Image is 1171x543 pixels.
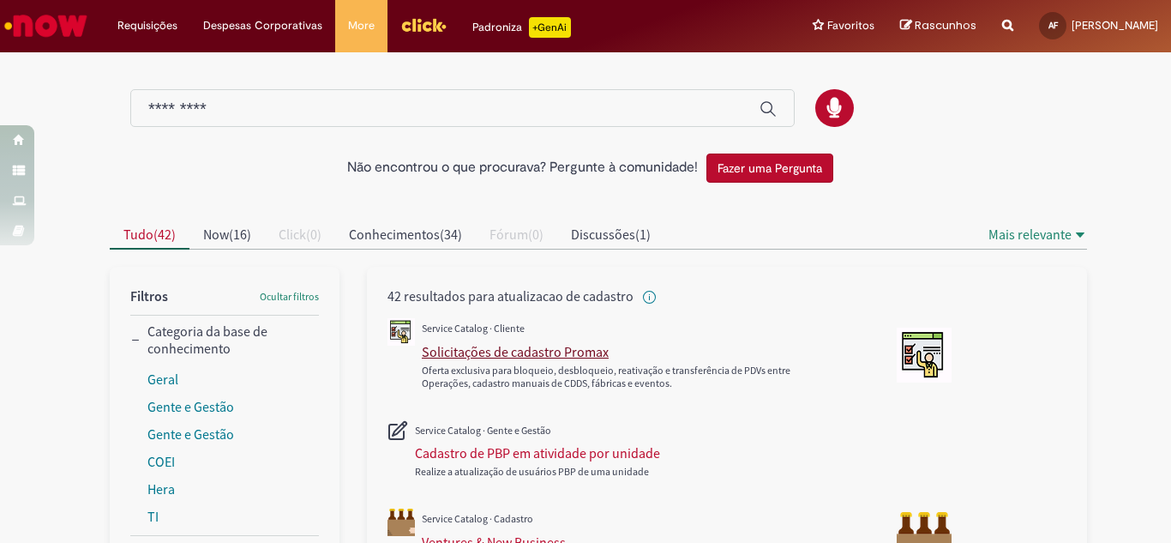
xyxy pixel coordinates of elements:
span: Favoritos [827,17,874,34]
img: click_logo_yellow_360x200.png [400,12,447,38]
span: Requisições [117,17,177,34]
span: Rascunhos [915,17,976,33]
span: Despesas Corporativas [203,17,322,34]
p: +GenAi [529,17,571,38]
div: Padroniza [472,17,571,38]
h2: Não encontrou o que procurava? Pergunte à comunidade! [347,160,698,176]
img: ServiceNow [2,9,90,43]
button: Fazer uma Pergunta [706,154,833,183]
a: Rascunhos [900,18,976,34]
span: [PERSON_NAME] [1072,18,1158,33]
span: More [348,17,375,34]
span: AF [1048,20,1058,31]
